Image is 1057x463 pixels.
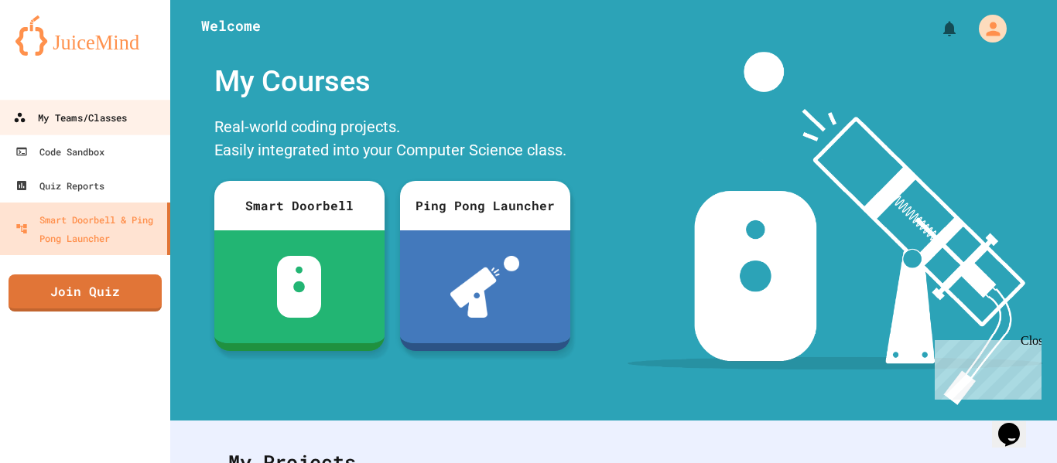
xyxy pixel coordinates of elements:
div: Real-world coding projects. Easily integrated into your Computer Science class. [207,111,578,169]
img: banner-image-my-projects.png [628,52,1042,405]
img: ppl-with-ball.png [450,256,519,318]
div: My Teams/Classes [13,108,127,128]
div: Code Sandbox [15,142,104,161]
div: My Courses [207,52,578,111]
div: My Account [963,11,1011,46]
div: Smart Doorbell [214,181,385,230]
div: Ping Pong Launcher [400,181,570,230]
a: Join Quiz [9,274,162,312]
iframe: chat widget [992,401,1042,448]
img: logo-orange.svg [15,15,155,56]
div: Chat with us now!Close [6,6,107,98]
iframe: chat widget [929,334,1042,400]
div: My Notifications [912,15,963,42]
img: sdb-white.svg [277,256,321,318]
div: Smart Doorbell & Ping Pong Launcher [15,210,161,247]
div: Quiz Reports [15,176,104,195]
